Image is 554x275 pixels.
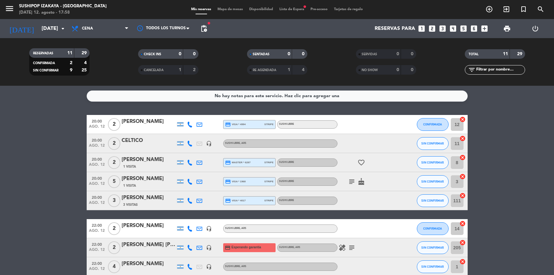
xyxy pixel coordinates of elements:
strong: 9 [70,68,72,72]
strong: 1 [179,68,181,72]
strong: 11 [503,52,508,56]
span: SENTADAS [253,53,270,56]
span: 22:00 [89,240,105,248]
span: SUSHI LIBRE [279,161,294,164]
i: headset_mic [206,226,212,231]
i: menu [5,4,14,13]
strong: 2 [70,61,72,65]
i: [DATE] [5,22,38,36]
span: CHECK INS [144,53,161,56]
span: 3 [108,194,120,207]
span: fiber_manual_record [207,21,211,25]
span: CONFIRMADA [423,227,442,230]
span: 20:00 [89,155,105,163]
span: ago. 12 [89,163,105,170]
div: [PERSON_NAME] [122,156,176,164]
span: visa * 4994 [225,122,246,127]
div: [PERSON_NAME] [122,222,176,230]
span: 20:00 [89,193,105,201]
i: credit_card [225,160,231,165]
i: subject [348,178,356,185]
i: headset_mic [206,245,212,251]
span: 22:00 [89,221,105,229]
strong: 25 [82,68,88,72]
button: SIN CONFIRMAR [417,241,449,254]
span: Mapa de mesas [214,8,246,11]
i: cancel [459,116,466,123]
strong: 0 [302,52,306,56]
i: favorite_border [357,159,365,166]
span: 1 Visita [123,164,136,169]
span: RESERVADAS [33,52,53,55]
span: 20:00 [89,136,105,144]
input: Filtrar por nombre... [476,66,525,73]
span: SIN CONFIRMAR [421,265,444,268]
span: 1 Visita [123,183,136,188]
i: add_box [480,24,489,33]
span: SIN CONFIRMAR [421,161,444,164]
button: menu [5,4,14,16]
i: filter_list [468,66,476,74]
i: cancel [459,173,466,180]
span: SIN CONFIRMAR [421,199,444,202]
span: ago. 12 [89,229,105,236]
i: headset_mic [206,264,212,270]
span: fiber_manual_record [303,5,307,9]
strong: 29 [517,52,524,56]
i: headset_mic [206,141,212,146]
i: cake [357,178,365,185]
span: Mis reservas [188,8,214,11]
span: NO SHOW [362,69,378,72]
span: TOTAL [469,53,478,56]
span: Lista de Espera [276,8,307,11]
div: [PERSON_NAME] [122,117,176,126]
span: 3 Visitas [123,202,138,207]
div: No hay notas para este servicio. Haz clic para agregar una [215,92,339,100]
i: power_settings_new [531,25,539,32]
span: SUSHI LIBRE [279,199,294,202]
span: RE AGENDADA [253,69,276,72]
span: SIN CONFIRMAR [421,180,444,183]
i: looks_5 [459,24,468,33]
span: ago. 12 [89,124,105,132]
span: , ARS [240,142,246,144]
i: looks_6 [470,24,478,33]
span: SUSHI LIBRE [279,180,294,183]
strong: 0 [288,52,290,56]
div: [PERSON_NAME] [122,194,176,202]
span: print [503,25,511,32]
button: CONFIRMADA [417,118,449,131]
span: SUSHI LIBRE [225,142,246,144]
strong: 0 [193,52,197,56]
strong: 0 [397,68,399,72]
strong: 1 [288,68,290,72]
i: credit_card [225,245,230,251]
span: SUSHI LIBRE [279,123,294,125]
span: Disponibilidad [246,8,276,11]
span: Reservas para [375,26,415,32]
strong: 0 [411,68,415,72]
span: SERVIDAS [362,53,377,56]
span: ago. 12 [89,248,105,255]
span: master * 6287 [225,160,251,165]
span: Tarjetas de regalo [331,8,366,11]
span: SIN CONFIRMAR [33,69,58,72]
strong: 11 [67,51,72,55]
strong: 0 [411,52,415,56]
button: SIN CONFIRMAR [417,156,449,169]
strong: 2 [193,68,197,72]
span: Esperando garantía [231,245,261,250]
div: Sushipop Izakaya - [GEOGRAPHIC_DATA] [19,3,107,10]
span: visa * 1968 [225,179,246,184]
span: stripe [264,179,274,184]
i: looks_4 [449,24,457,33]
span: 2 [108,137,120,150]
span: 4 [108,260,120,273]
i: looks_two [428,24,436,33]
span: visa * 4017 [225,198,246,204]
span: CONFIRMADA [33,62,55,65]
strong: 4 [302,68,306,72]
i: credit_card [225,179,231,184]
i: cancel [459,135,466,142]
strong: 29 [82,51,88,55]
